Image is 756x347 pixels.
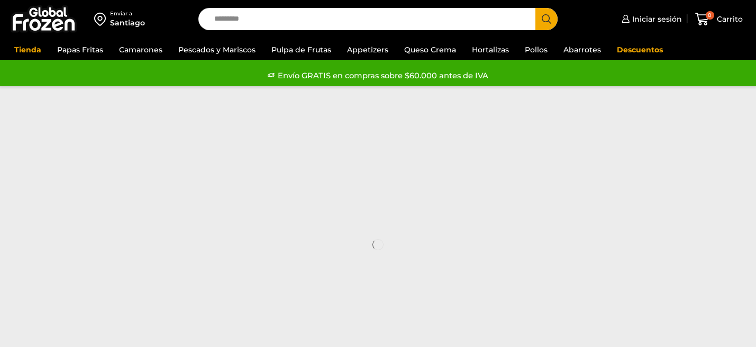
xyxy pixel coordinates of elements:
[114,40,168,60] a: Camarones
[94,10,110,28] img: address-field-icon.svg
[110,10,145,17] div: Enviar a
[266,40,336,60] a: Pulpa de Frutas
[52,40,108,60] a: Papas Fritas
[558,40,606,60] a: Abarrotes
[535,8,558,30] button: Search button
[706,11,714,20] span: 0
[173,40,261,60] a: Pescados y Mariscos
[630,14,682,24] span: Iniciar sesión
[714,14,743,24] span: Carrito
[9,40,47,60] a: Tienda
[342,40,394,60] a: Appetizers
[399,40,461,60] a: Queso Crema
[619,8,682,30] a: Iniciar sesión
[467,40,514,60] a: Hortalizas
[612,40,668,60] a: Descuentos
[110,17,145,28] div: Santiago
[693,7,745,32] a: 0 Carrito
[520,40,553,60] a: Pollos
